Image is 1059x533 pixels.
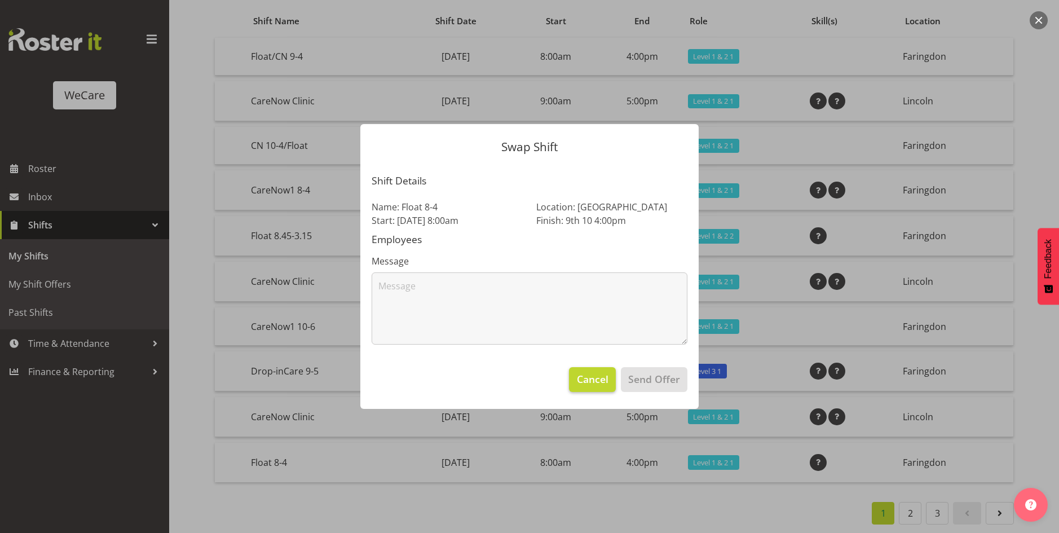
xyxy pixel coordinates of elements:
[1038,228,1059,305] button: Feedback - Show survey
[577,372,608,386] span: Cancel
[569,367,615,392] button: Cancel
[1025,499,1036,510] img: help-xxl-2.png
[372,254,687,268] label: Message
[365,193,529,234] div: Name: Float 8-4 Start: [DATE] 8:00am
[1043,239,1053,279] span: Feedback
[372,175,687,187] h5: Shift Details
[372,141,687,153] p: Swap Shift
[529,193,694,234] div: Location: [GEOGRAPHIC_DATA] Finish: 9th 10 4:00pm
[621,367,687,392] button: Send Offer
[372,234,687,245] h5: Employees
[628,372,680,386] span: Send Offer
